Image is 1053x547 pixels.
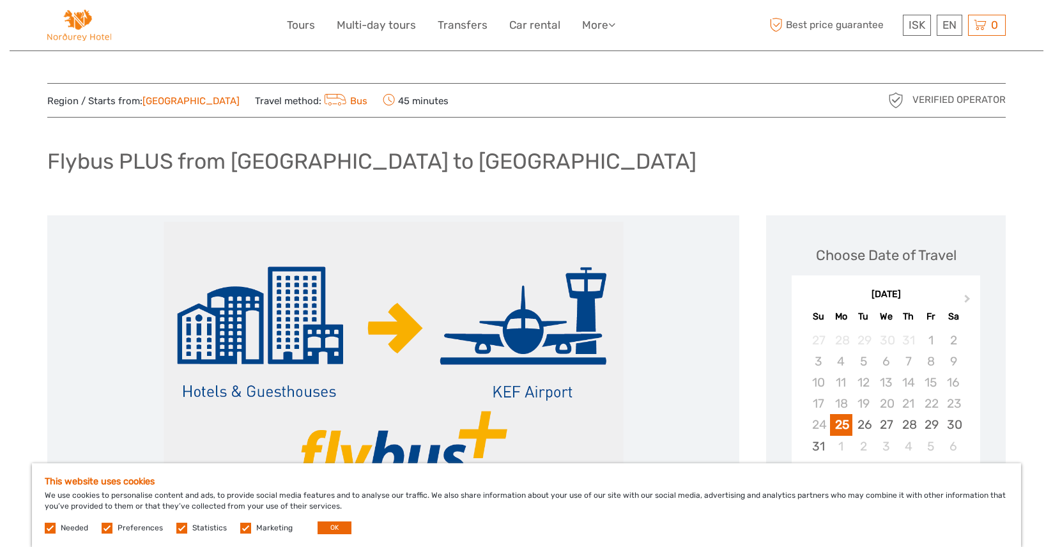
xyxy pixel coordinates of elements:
button: OK [318,521,351,534]
label: Preferences [118,523,163,534]
div: Not available Thursday, July 31st, 2025 [897,330,919,351]
div: Choose Friday, September 5th, 2025 [919,436,942,457]
div: Not available Friday, August 15th, 2025 [919,372,942,393]
span: 45 minutes [383,91,449,109]
h1: Flybus PLUS from [GEOGRAPHIC_DATA] to [GEOGRAPHIC_DATA] [47,148,696,174]
div: Choose Friday, August 29th, 2025 [919,414,942,435]
div: Not available Monday, August 18th, 2025 [830,393,852,414]
h5: This website uses cookies [45,476,1008,487]
div: Su [807,308,829,325]
div: Choose Wednesday, September 3rd, 2025 [875,436,897,457]
div: Choose Saturday, August 30th, 2025 [942,414,964,435]
div: Choose Monday, September 1st, 2025 [830,436,852,457]
button: Next Month [958,291,979,312]
div: Not available Friday, August 22nd, 2025 [919,393,942,414]
label: Needed [61,523,88,534]
div: month 2025-08 [796,330,976,457]
div: Choose Wednesday, August 27th, 2025 [875,414,897,435]
span: Verified Operator [912,93,1006,107]
span: Region / Starts from: [47,95,240,108]
a: More [582,16,615,35]
div: Choose Saturday, September 6th, 2025 [942,436,964,457]
div: Not available Sunday, August 10th, 2025 [807,372,829,393]
div: Choose Tuesday, August 26th, 2025 [852,414,875,435]
a: Multi-day tours [337,16,416,35]
div: Not available Saturday, August 9th, 2025 [942,351,964,372]
div: Choose Sunday, August 31st, 2025 [807,436,829,457]
img: Norðurey Hótel [47,10,111,41]
a: Tours [287,16,315,35]
img: verified_operator_grey_128.png [886,90,906,111]
div: Not available Wednesday, August 13th, 2025 [875,372,897,393]
div: Mo [830,308,852,325]
div: Not available Tuesday, August 12th, 2025 [852,372,875,393]
div: Not available Sunday, July 27th, 2025 [807,330,829,351]
div: Not available Sunday, August 17th, 2025 [807,393,829,414]
div: Not available Friday, August 1st, 2025 [919,330,942,351]
div: Tu [852,308,875,325]
span: Travel method: [255,91,367,109]
a: Bus [321,95,367,107]
div: Not available Wednesday, August 20th, 2025 [875,393,897,414]
div: We [875,308,897,325]
a: [GEOGRAPHIC_DATA] [142,95,240,107]
div: Not available Sunday, August 24th, 2025 [807,414,829,435]
div: Not available Tuesday, July 29th, 2025 [852,330,875,351]
a: Transfers [438,16,488,35]
div: Not available Monday, August 4th, 2025 [830,351,852,372]
div: Fr [919,308,942,325]
div: Choose Thursday, September 4th, 2025 [897,436,919,457]
div: Not available Sunday, August 3rd, 2025 [807,351,829,372]
div: Choose Monday, August 25th, 2025 [830,414,852,435]
img: 712a0e43dd27461abbb2e424cb7ebcd4_main_slider.png [164,222,624,528]
div: Not available Thursday, August 14th, 2025 [897,372,919,393]
div: Not available Saturday, August 2nd, 2025 [942,330,964,351]
div: Not available Tuesday, August 19th, 2025 [852,393,875,414]
div: Not available Wednesday, July 30th, 2025 [875,330,897,351]
div: Not available Saturday, August 16th, 2025 [942,372,964,393]
div: Not available Thursday, August 21st, 2025 [897,393,919,414]
div: Not available Saturday, August 23rd, 2025 [942,393,964,414]
div: Not available Thursday, August 7th, 2025 [897,351,919,372]
div: Th [897,308,919,325]
div: Choose Thursday, August 28th, 2025 [897,414,919,435]
div: Not available Monday, July 28th, 2025 [830,330,852,351]
div: Not available Tuesday, August 5th, 2025 [852,351,875,372]
div: Choose Tuesday, September 2nd, 2025 [852,436,875,457]
a: Car rental [509,16,560,35]
div: Not available Monday, August 11th, 2025 [830,372,852,393]
div: Not available Wednesday, August 6th, 2025 [875,351,897,372]
div: Sa [942,308,964,325]
div: Not available Friday, August 8th, 2025 [919,351,942,372]
label: Marketing [256,523,293,534]
div: We use cookies to personalise content and ads, to provide social media features and to analyse ou... [32,463,1021,547]
label: Statistics [192,523,227,534]
div: [DATE] [792,288,980,302]
div: Choose Date of Travel [816,245,957,265]
div: EN [937,15,962,36]
span: 0 [989,19,1000,31]
span: Best price guarantee [766,15,900,36]
span: ISK [909,19,925,31]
